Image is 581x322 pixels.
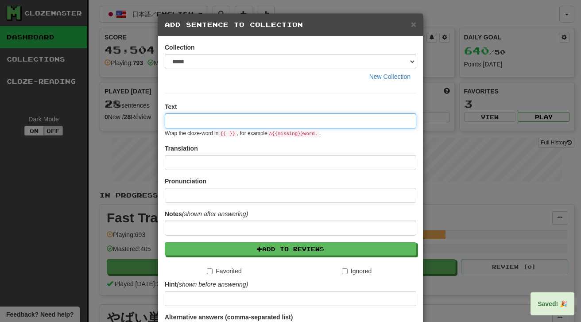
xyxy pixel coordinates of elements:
button: Add to Reviews [165,242,416,256]
code: }} [228,130,237,137]
label: Hint [165,280,248,289]
code: {{ [218,130,228,137]
button: Close [411,19,416,29]
div: Saved! 🎉 [531,292,574,315]
input: Ignored [342,268,348,274]
h5: Add Sentence to Collection [165,20,416,29]
code: A {{ missing }} word. [267,130,319,137]
label: Pronunciation [165,177,206,186]
span: × [411,19,416,29]
em: (shown after answering) [182,210,248,217]
small: Wrap the cloze-word in , for example . [165,130,321,136]
label: Translation [165,144,198,153]
label: Ignored [342,267,372,275]
label: Text [165,102,177,111]
button: New Collection [364,69,416,84]
label: Collection [165,43,195,52]
em: (shown before answering) [177,281,248,288]
label: Notes [165,209,248,218]
label: Alternative answers (comma-separated list) [165,313,293,322]
input: Favorited [207,268,213,274]
label: Favorited [207,267,241,275]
